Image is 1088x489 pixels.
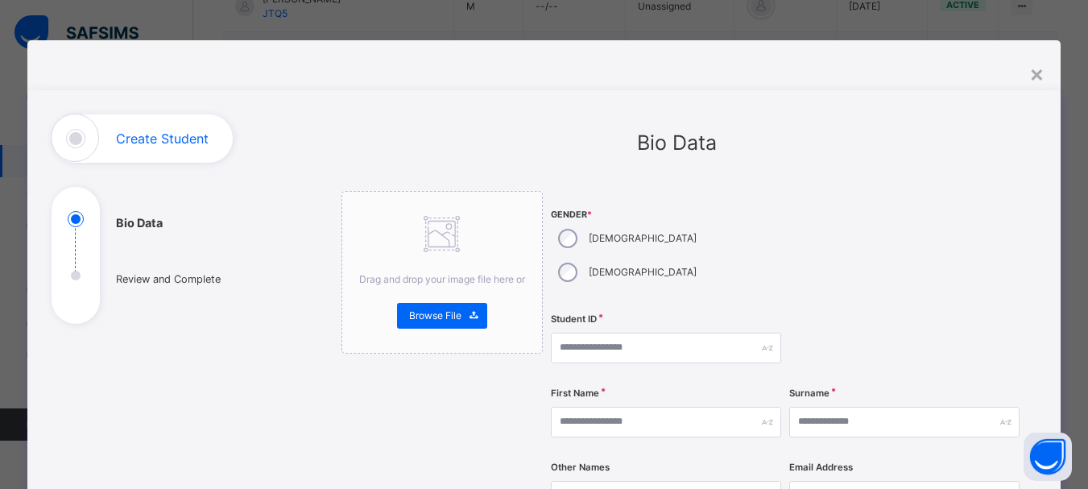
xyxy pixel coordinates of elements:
label: Other Names [551,461,610,474]
div: × [1029,56,1045,90]
label: [DEMOGRAPHIC_DATA] [589,231,697,246]
label: Surname [789,387,829,400]
label: Student ID [551,313,597,326]
span: Gender [551,209,781,222]
span: Drag and drop your image file here or [359,273,525,285]
h1: Create Student [116,132,209,145]
button: Open asap [1024,433,1072,481]
span: Browse File [409,309,461,323]
span: Bio Data [637,131,717,155]
label: Email Address [789,461,853,474]
label: First Name [551,387,599,400]
div: Drag and drop your image file here orBrowse File [341,191,543,354]
label: [DEMOGRAPHIC_DATA] [589,265,697,280]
